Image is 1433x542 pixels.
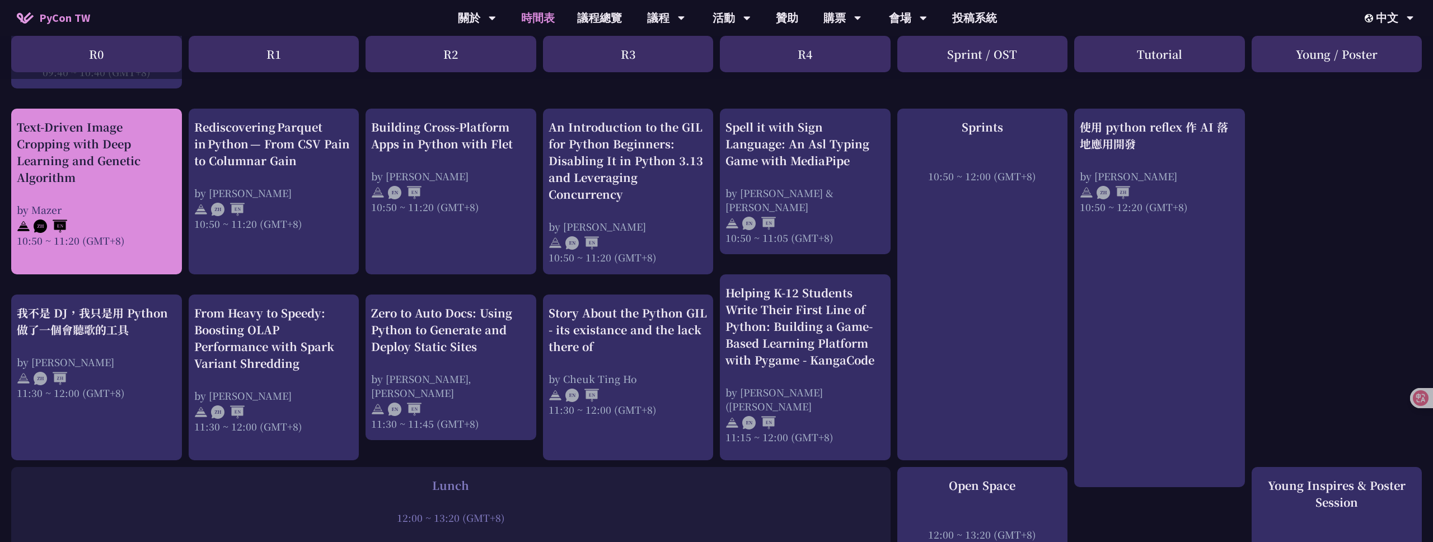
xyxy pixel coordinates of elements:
div: Open Space [903,477,1062,494]
img: svg+xml;base64,PHN2ZyB4bWxucz0iaHR0cDovL3d3dy53My5vcmcvMjAwMC9zdmciIHdpZHRoPSIyNCIgaGVpZ2h0PSIyNC... [549,389,562,402]
div: 10:50 ~ 11:20 (GMT+8) [17,233,176,247]
div: An Introduction to the GIL for Python Beginners: Disabling It in Python 3.13 and Leveraging Concu... [549,119,708,203]
img: svg+xml;base64,PHN2ZyB4bWxucz0iaHR0cDovL3d3dy53My5vcmcvMjAwMC9zdmciIHdpZHRoPSIyNCIgaGVpZ2h0PSIyNC... [371,403,385,416]
div: R3 [543,36,714,72]
div: 10:50 ~ 12:20 (GMT+8) [1080,200,1239,214]
img: ENEN.5a408d1.svg [565,389,599,402]
img: svg+xml;base64,PHN2ZyB4bWxucz0iaHR0cDovL3d3dy53My5vcmcvMjAwMC9zdmciIHdpZHRoPSIyNCIgaGVpZ2h0PSIyNC... [1080,186,1093,199]
img: ENEN.5a408d1.svg [742,416,776,429]
div: 11:30 ~ 12:00 (GMT+8) [17,386,176,400]
img: ZHEN.371966e.svg [211,405,245,419]
img: Locale Icon [1365,14,1376,22]
div: Sprint / OST [897,36,1068,72]
a: Helping K-12 Students Write Their First Line of Python: Building a Game-Based Learning Platform w... [725,284,885,451]
img: ENEN.5a408d1.svg [388,186,422,199]
div: by [PERSON_NAME] [371,169,531,183]
div: Building Cross-Platform Apps in Python with Flet [371,119,531,152]
div: 10:50 ~ 11:20 (GMT+8) [549,250,708,264]
a: 我不是 DJ，我只是用 Python 做了一個會聽歌的工具 by [PERSON_NAME] 11:30 ~ 12:00 (GMT+8) [17,305,176,451]
div: by [PERSON_NAME] [1080,169,1239,183]
div: 11:30 ~ 12:00 (GMT+8) [549,403,708,417]
div: by [PERSON_NAME] ([PERSON_NAME] [725,385,885,413]
img: ENEN.5a408d1.svg [565,236,599,250]
div: 10:50 ~ 11:20 (GMT+8) [194,217,354,231]
a: 使用 python reflex 作 AI 落地應用開發 by [PERSON_NAME] 10:50 ~ 12:20 (GMT+8) [1080,119,1239,478]
img: ENEN.5a408d1.svg [742,217,776,230]
img: ENEN.5a408d1.svg [388,403,422,416]
div: 12:00 ~ 13:20 (GMT+8) [903,527,1062,541]
a: An Introduction to the GIL for Python Beginners: Disabling It in Python 3.13 and Leveraging Concu... [549,119,708,265]
div: Tutorial [1074,36,1245,72]
div: 10:50 ~ 11:05 (GMT+8) [725,231,885,245]
div: R0 [11,36,182,72]
div: 11:15 ~ 12:00 (GMT+8) [725,430,885,444]
div: Sprints [903,119,1062,135]
img: svg+xml;base64,PHN2ZyB4bWxucz0iaHR0cDovL3d3dy53My5vcmcvMjAwMC9zdmciIHdpZHRoPSIyNCIgaGVpZ2h0PSIyNC... [725,416,739,429]
div: R2 [366,36,536,72]
a: Zero to Auto Docs: Using Python to Generate and Deploy Static Sites by [PERSON_NAME], [PERSON_NAM... [371,305,531,431]
a: Building Cross-Platform Apps in Python with Flet by [PERSON_NAME] 10:50 ~ 11:20 (GMT+8) [371,119,531,265]
img: svg+xml;base64,PHN2ZyB4bWxucz0iaHR0cDovL3d3dy53My5vcmcvMjAwMC9zdmciIHdpZHRoPSIyNCIgaGVpZ2h0PSIyNC... [725,217,739,230]
div: by [PERSON_NAME], [PERSON_NAME] [371,372,531,400]
a: From Heavy to Speedy: Boosting OLAP Performance with Spark Variant Shredding by [PERSON_NAME] 11:... [194,305,354,451]
img: Home icon of PyCon TW 2025 [17,12,34,24]
a: PyCon TW [6,4,101,32]
div: 11:30 ~ 12:00 (GMT+8) [194,419,354,433]
div: by [PERSON_NAME] [17,355,176,369]
a: Spell it with Sign Language: An Asl Typing Game with MediaPipe by [PERSON_NAME] & [PERSON_NAME] 1... [725,119,885,245]
div: R4 [720,36,891,72]
div: 使用 python reflex 作 AI 落地應用開發 [1080,119,1239,152]
div: Young Inspires & Poster Session [1257,477,1417,511]
div: Rediscovering Parquet in Python — From CSV Pain to Columnar Gain [194,119,354,169]
div: 10:50 ~ 12:00 (GMT+8) [903,169,1062,183]
div: Text-Driven Image Cropping with Deep Learning and Genetic Algorithm [17,119,176,186]
img: svg+xml;base64,PHN2ZyB4bWxucz0iaHR0cDovL3d3dy53My5vcmcvMjAwMC9zdmciIHdpZHRoPSIyNCIgaGVpZ2h0PSIyNC... [549,236,562,250]
a: Story About the Python GIL - its existance and the lack there of by Cheuk Ting Ho 11:30 ~ 12:00 (... [549,305,708,451]
div: by [PERSON_NAME] [194,389,354,403]
img: svg+xml;base64,PHN2ZyB4bWxucz0iaHR0cDovL3d3dy53My5vcmcvMjAwMC9zdmciIHdpZHRoPSIyNCIgaGVpZ2h0PSIyNC... [371,186,385,199]
img: ZHZH.38617ef.svg [1097,186,1130,199]
div: Lunch [17,477,885,494]
div: by Cheuk Ting Ho [549,372,708,386]
div: Story About the Python GIL - its existance and the lack there of [549,305,708,355]
div: From Heavy to Speedy: Boosting OLAP Performance with Spark Variant Shredding [194,305,354,372]
img: svg+xml;base64,PHN2ZyB4bWxucz0iaHR0cDovL3d3dy53My5vcmcvMjAwMC9zdmciIHdpZHRoPSIyNCIgaGVpZ2h0PSIyNC... [17,372,30,385]
div: 11:30 ~ 11:45 (GMT+8) [371,417,531,431]
div: Spell it with Sign Language: An Asl Typing Game with MediaPipe [725,119,885,169]
a: Text-Driven Image Cropping with Deep Learning and Genetic Algorithm by Mazer 10:50 ~ 11:20 (GMT+8) [17,119,176,265]
div: Young / Poster [1252,36,1422,72]
div: Helping K-12 Students Write Their First Line of Python: Building a Game-Based Learning Platform w... [725,284,885,368]
div: 我不是 DJ，我只是用 Python 做了一個會聽歌的工具 [17,305,176,338]
div: R1 [189,36,359,72]
img: svg+xml;base64,PHN2ZyB4bWxucz0iaHR0cDovL3d3dy53My5vcmcvMjAwMC9zdmciIHdpZHRoPSIyNCIgaGVpZ2h0PSIyNC... [17,219,30,233]
div: 12:00 ~ 13:20 (GMT+8) [17,511,885,525]
img: ZHZH.38617ef.svg [34,372,67,385]
span: PyCon TW [39,10,90,26]
div: by [PERSON_NAME] [549,219,708,233]
img: svg+xml;base64,PHN2ZyB4bWxucz0iaHR0cDovL3d3dy53My5vcmcvMjAwMC9zdmciIHdpZHRoPSIyNCIgaGVpZ2h0PSIyNC... [194,203,208,216]
img: ZHEN.371966e.svg [211,203,245,216]
img: svg+xml;base64,PHN2ZyB4bWxucz0iaHR0cDovL3d3dy53My5vcmcvMjAwMC9zdmciIHdpZHRoPSIyNCIgaGVpZ2h0PSIyNC... [194,405,208,419]
div: by [PERSON_NAME] & [PERSON_NAME] [725,186,885,214]
div: 10:50 ~ 11:20 (GMT+8) [371,200,531,214]
a: Rediscovering Parquet in Python — From CSV Pain to Columnar Gain by [PERSON_NAME] 10:50 ~ 11:20 (... [194,119,354,265]
div: Zero to Auto Docs: Using Python to Generate and Deploy Static Sites [371,305,531,355]
img: ZHEN.371966e.svg [34,219,67,233]
div: by Mazer [17,203,176,217]
div: by [PERSON_NAME] [194,186,354,200]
